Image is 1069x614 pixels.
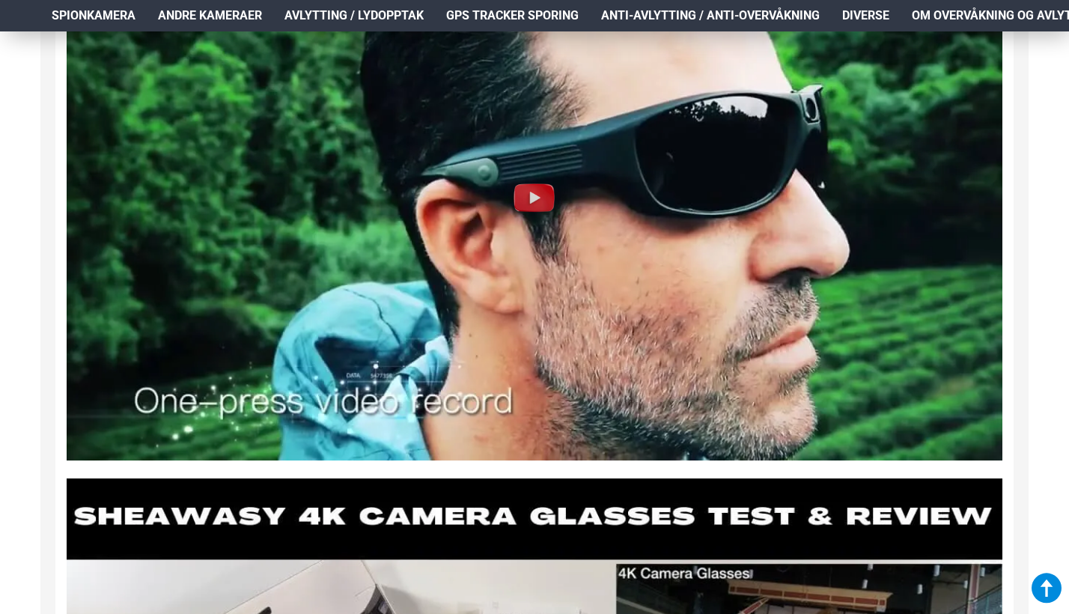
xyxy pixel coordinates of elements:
[52,7,135,25] span: Spionkamera
[842,7,889,25] span: Diverse
[446,7,579,25] span: GPS Tracker Sporing
[601,7,820,25] span: Anti-avlytting / Anti-overvåkning
[511,174,558,222] img: Play Video
[158,7,262,25] span: Andre kameraer
[284,7,424,25] span: Avlytting / Lydopptak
